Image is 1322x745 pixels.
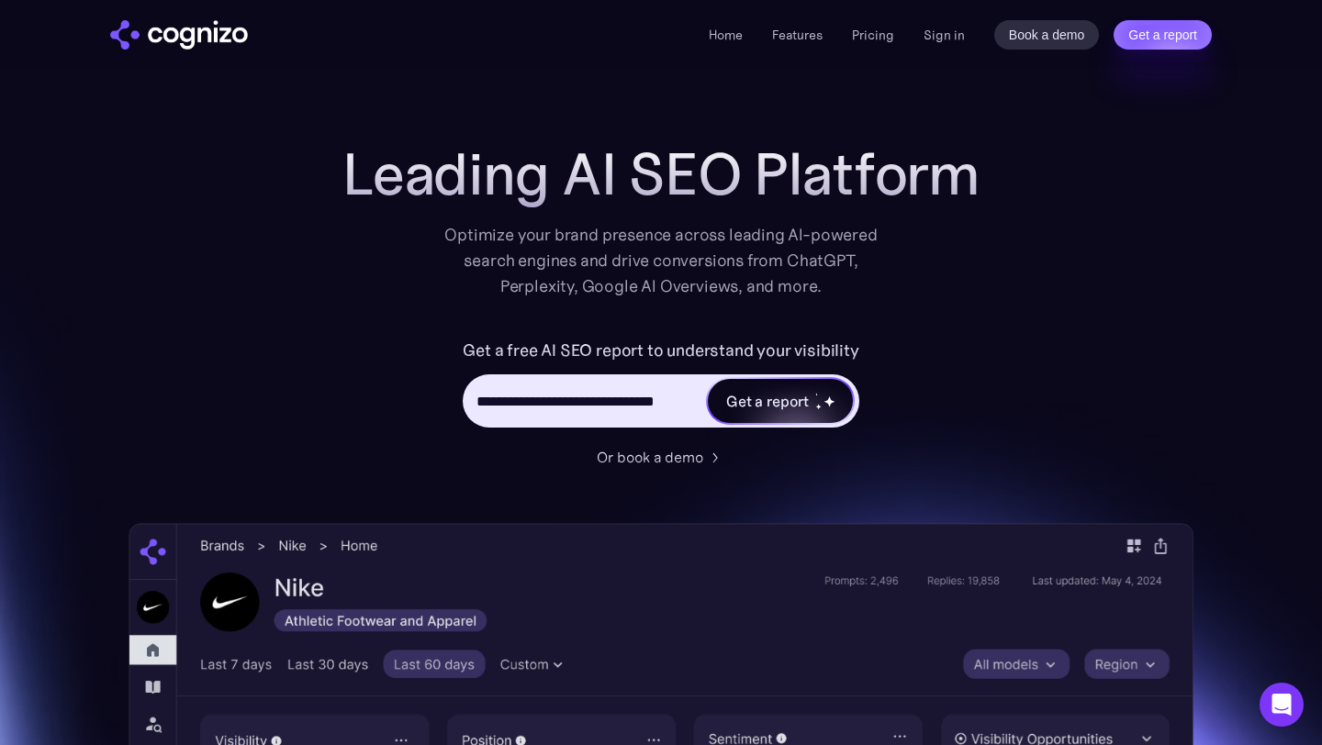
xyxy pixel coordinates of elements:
[463,336,858,437] form: Hero URL Input Form
[772,27,823,43] a: Features
[435,222,887,299] div: Optimize your brand presence across leading AI-powered search engines and drive conversions from ...
[706,377,855,425] a: Get a reportstarstarstar
[994,20,1100,50] a: Book a demo
[815,404,822,410] img: star
[342,141,980,207] h1: Leading AI SEO Platform
[110,20,248,50] img: cognizo logo
[815,393,818,395] img: star
[463,336,858,365] label: Get a free AI SEO report to understand your visibility
[726,390,809,412] div: Get a report
[852,27,894,43] a: Pricing
[597,446,703,468] div: Or book a demo
[1260,683,1304,727] div: Open Intercom Messenger
[597,446,725,468] a: Or book a demo
[823,395,835,407] img: star
[110,20,248,50] a: home
[924,24,965,46] a: Sign in
[1114,20,1212,50] a: Get a report
[709,27,743,43] a: Home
